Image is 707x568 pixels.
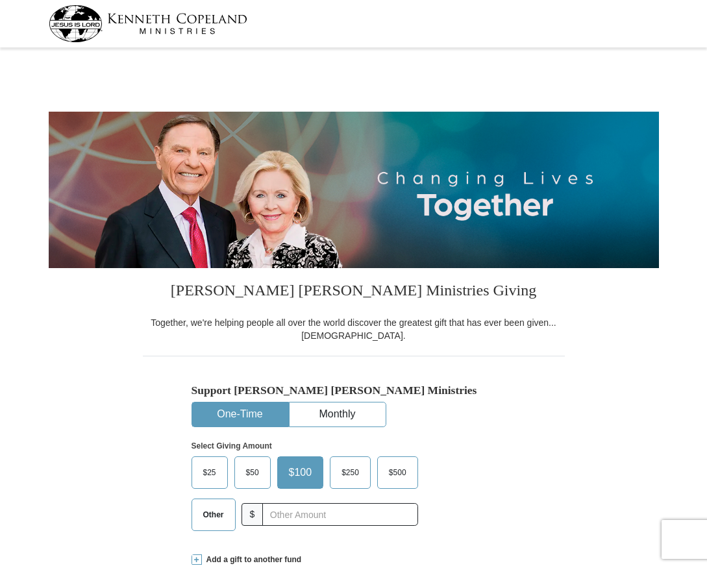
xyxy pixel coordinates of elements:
button: One-Time [192,402,288,426]
button: Monthly [290,402,386,426]
span: $50 [240,463,266,482]
span: $100 [282,463,319,482]
span: $ [242,503,264,526]
h5: Support [PERSON_NAME] [PERSON_NAME] Ministries [192,384,516,397]
input: Other Amount [262,503,417,526]
span: $500 [382,463,413,482]
span: Add a gift to another fund [202,554,302,565]
span: $25 [197,463,223,482]
div: Together, we're helping people all over the world discover the greatest gift that has ever been g... [143,316,565,342]
span: $250 [335,463,366,482]
img: kcm-header-logo.svg [49,5,247,42]
span: Other [197,505,230,525]
h3: [PERSON_NAME] [PERSON_NAME] Ministries Giving [143,268,565,316]
strong: Select Giving Amount [192,441,272,451]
